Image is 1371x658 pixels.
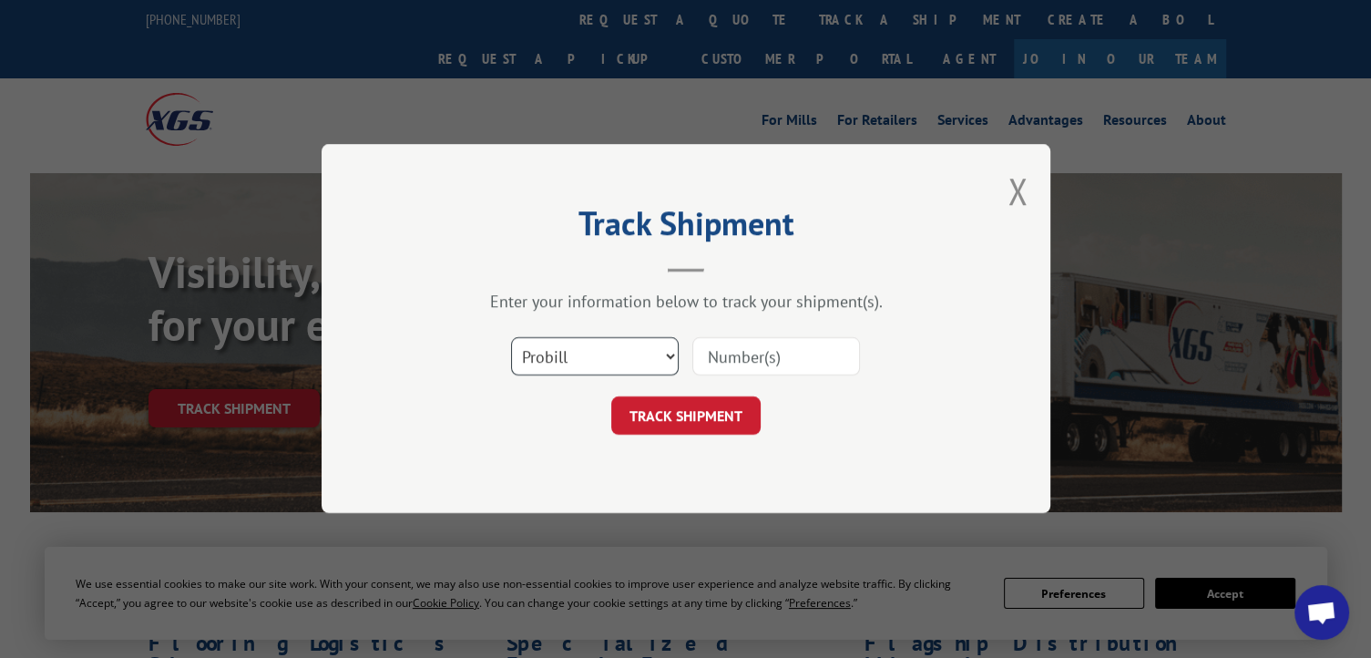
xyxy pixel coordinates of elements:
[1008,167,1028,215] button: Close modal
[692,338,860,376] input: Number(s)
[413,211,959,245] h2: Track Shipment
[1294,585,1349,640] div: Open chat
[611,397,761,436] button: TRACK SHIPMENT
[413,292,959,313] div: Enter your information below to track your shipment(s).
